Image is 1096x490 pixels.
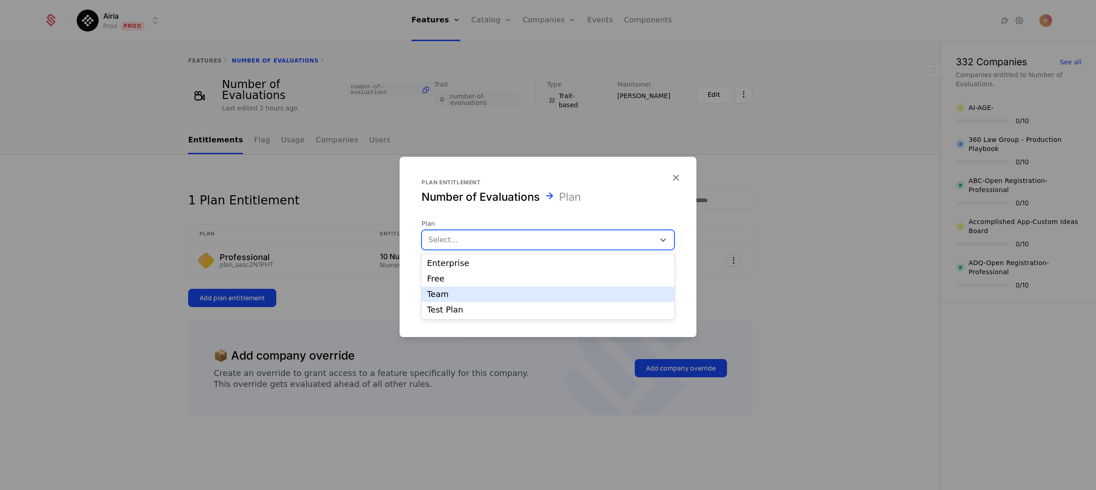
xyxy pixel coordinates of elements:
span: Plan [422,219,674,228]
div: Enterprise [427,259,669,267]
div: Team [427,290,669,298]
div: Number of Evaluations [422,190,540,204]
div: Free [427,275,669,283]
div: Plan [559,190,581,204]
div: Plan entitlement [422,179,674,186]
div: Test Plan [427,306,669,314]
